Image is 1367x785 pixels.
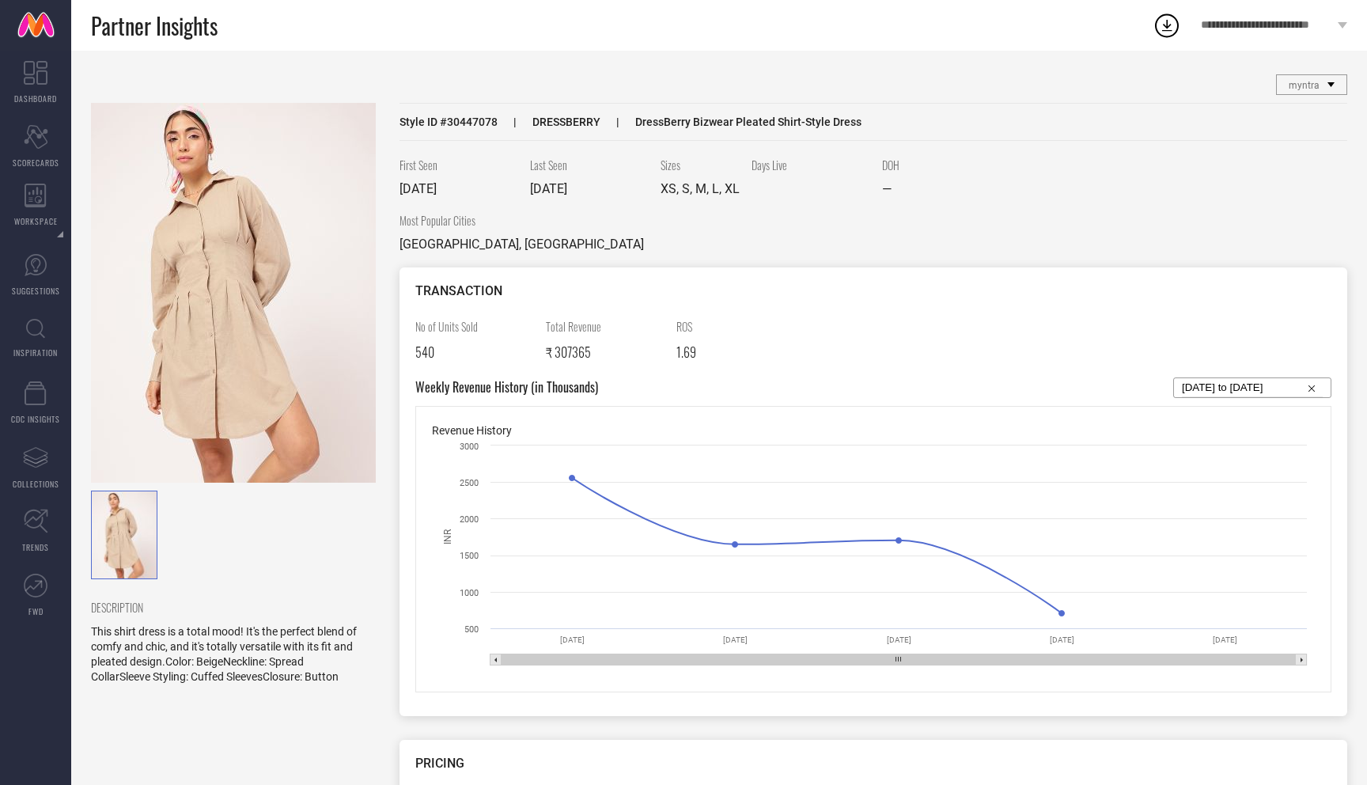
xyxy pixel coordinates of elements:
span: TRENDS [22,541,49,553]
span: WORKSPACE [14,215,58,227]
span: This shirt dress is a total mood! It's the perfect blend of comfy and chic, and it's totally vers... [91,625,357,683]
span: FWD [28,605,44,617]
span: Last Seen [530,157,649,173]
text: 3000 [460,442,479,452]
span: COLLECTIONS [13,478,59,490]
span: ₹ 307365 [546,343,591,362]
text: [DATE] [723,635,748,644]
span: DRESSBERRY [498,116,600,128]
span: Days Live [752,157,870,173]
span: DOH [882,157,1001,173]
span: Style ID # 30447078 [399,116,498,128]
span: INSPIRATION [13,347,58,358]
text: 1500 [460,551,479,561]
span: Revenue History [432,424,512,437]
span: myntra [1289,80,1320,91]
span: ROS [676,318,795,335]
span: DASHBOARD [14,93,57,104]
span: [DATE] [399,181,437,196]
span: XS, S, M, L, XL [661,181,740,196]
div: Open download list [1153,11,1181,40]
span: Weekly Revenue History (in Thousands) [415,377,598,398]
div: TRANSACTION [415,283,1331,298]
text: 2500 [460,478,479,488]
text: INR [442,529,453,544]
span: DESCRIPTION [91,599,364,616]
text: 1000 [460,588,479,598]
text: 500 [464,624,479,635]
span: [DATE] [530,181,567,196]
text: [DATE] [1213,635,1237,644]
text: [DATE] [560,635,585,644]
span: 1.69 [676,343,696,362]
span: Sizes [661,157,740,173]
span: Total Revenue [546,318,665,335]
span: Partner Insights [91,9,218,42]
input: Select... [1182,378,1323,397]
span: CDC INSIGHTS [11,413,60,425]
span: DressBerry Bizwear Pleated Shirt-Style Dress [600,116,861,128]
span: First Seen [399,157,518,173]
text: [DATE] [1050,635,1074,644]
span: Most Popular Cities [399,212,644,229]
span: SUGGESTIONS [12,285,60,297]
span: No of Units Sold [415,318,534,335]
text: [DATE] [887,635,911,644]
span: 540 [415,343,434,362]
span: SCORECARDS [13,157,59,169]
span: — [882,181,892,196]
text: 2000 [460,514,479,525]
span: [GEOGRAPHIC_DATA], [GEOGRAPHIC_DATA] [399,237,644,252]
div: PRICING [415,756,1331,771]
